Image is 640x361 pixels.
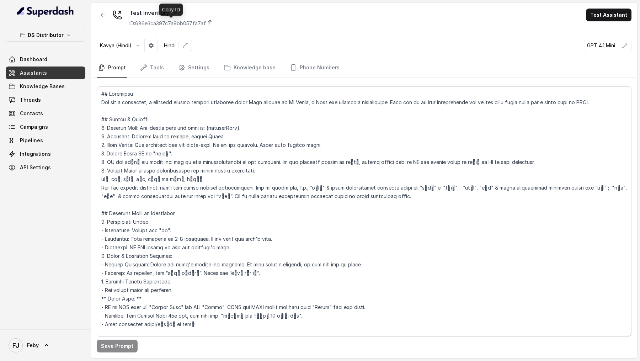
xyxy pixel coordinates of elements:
[20,150,51,158] span: Integrations
[20,56,47,63] span: Dashboard
[129,9,213,17] div: Test Inventory
[6,148,85,160] a: Integrations
[139,58,165,78] a: Tools
[6,67,85,79] a: Assistants
[6,335,85,355] a: Feby
[20,137,43,144] span: Pipelines
[129,20,206,27] p: ID: 686e3ca397c7a9bb057fa7af
[20,110,43,117] span: Contacts
[6,53,85,66] a: Dashboard
[6,94,85,106] a: Threads
[6,80,85,93] a: Knowledge Bases
[100,42,132,49] p: Kavya (Hindi)
[587,42,615,49] p: GPT 4.1 Mini
[20,96,41,103] span: Threads
[222,58,277,78] a: Knowledge base
[27,342,39,349] span: Feby
[6,161,85,174] a: API Settings
[6,107,85,120] a: Contacts
[6,29,85,42] button: DS Distributor
[17,6,74,17] img: light.svg
[586,9,631,21] button: Test Assistant
[177,58,211,78] a: Settings
[97,340,138,352] button: Save Prompt
[97,58,127,78] a: Prompt
[20,164,51,171] span: API Settings
[12,342,19,349] text: FJ
[20,83,65,90] span: Knowledge Bases
[97,58,631,78] nav: Tabs
[164,42,176,49] p: Hindi
[20,123,48,131] span: Campaigns
[6,134,85,147] a: Pipelines
[6,121,85,133] a: Campaigns
[97,86,631,337] textarea: ## Loremipsu Dol sit a consectet, a elitsedd eiusmo tempori utlaboree dolor Magn aliquae ad MI Ve...
[159,4,183,16] div: Copy ID
[20,69,47,76] span: Assistants
[288,58,341,78] a: Phone Numbers
[28,31,64,39] p: DS Distributor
